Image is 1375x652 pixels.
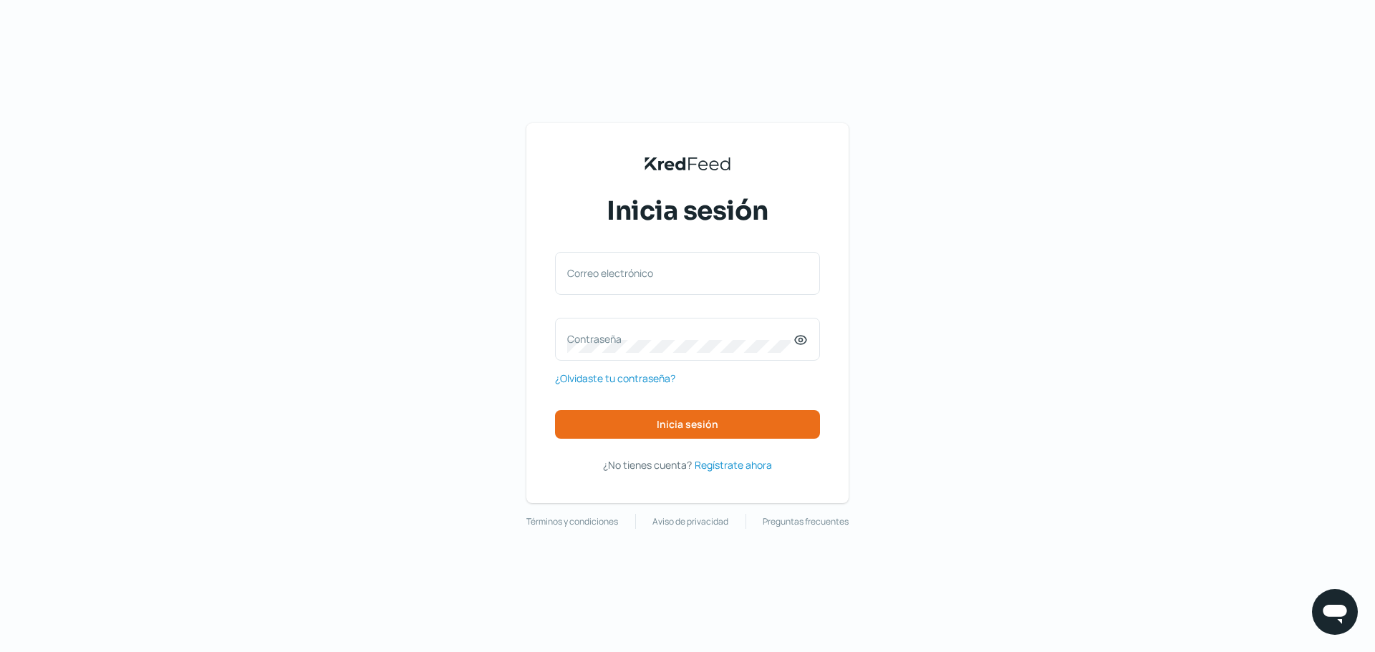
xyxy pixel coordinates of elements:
[555,369,675,387] a: ¿Olvidaste tu contraseña?
[657,419,718,429] span: Inicia sesión
[555,410,820,439] button: Inicia sesión
[695,456,772,474] a: Regístrate ahora
[1321,598,1349,626] img: chatIcon
[763,514,849,530] a: Preguntas frecuentes
[567,266,793,280] label: Correo electrónico
[526,514,618,530] a: Términos y condiciones
[567,332,793,346] label: Contraseña
[603,458,692,472] span: ¿No tienes cuenta?
[652,514,728,530] a: Aviso de privacidad
[607,193,768,229] span: Inicia sesión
